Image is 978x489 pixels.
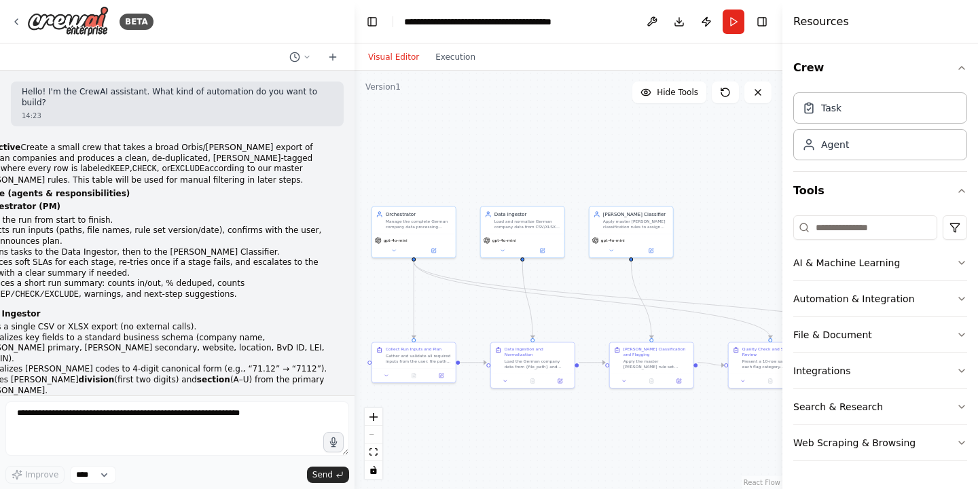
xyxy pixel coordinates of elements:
button: No output available [518,377,547,385]
button: Improve [5,466,65,484]
g: Edge from b8664a53-c99e-4e3d-94b0-c2a1948d8bc4 to 165c9756-4a56-4532-af64-3fc8b77c5822 [628,261,655,338]
button: Switch to previous chat [284,49,316,65]
div: Data Ingestion and Normalization [505,346,570,357]
div: Gather and validate all required inputs from the user: file path to CSV/XLSX export ({file_path})... [386,353,452,364]
div: Load the German company data from {file_path} and perform comprehensive data normalization. Stand... [505,359,570,369]
button: Send [307,467,349,483]
div: React Flow controls [365,408,382,479]
strong: section [197,375,230,384]
g: Edge from 309ba022-172c-4a22-bb58-9b70f448e12c to 165c9756-4a56-4532-af64-3fc8b77c5822 [579,359,605,366]
button: Crew [793,49,967,87]
div: Collect Run Inputs and PlanGather and validate all required inputs from the user: file path to CS... [372,342,456,382]
button: No output available [399,372,428,380]
button: Click to speak your automation idea [323,432,344,452]
span: Send [312,469,333,480]
div: Version 1 [365,81,401,92]
g: Edge from 47d73d03-6e1f-4f3b-9076-8a2c6cdfe5ad to 926e7a8f-b5c3-4fee-a218-09db31e312b1 [410,261,774,338]
button: Open in side panel [429,372,452,380]
code: CHECK [132,164,157,174]
button: Open in side panel [548,377,571,385]
button: zoom in [365,408,382,426]
div: Manage the complete German company data processing workflow from start to finish. Collect run inp... [386,219,452,230]
code: KEEP [110,164,130,174]
div: Present a 10-row sample from each flag category (KEEP/CHECK/EXCLUDE) to the user for spot-check a... [742,359,808,369]
div: Orchestrator [386,211,452,217]
span: gpt-4o-mini [492,238,516,243]
div: OrchestratorManage the complete German company data processing workflow from start to finish. Col... [372,206,456,258]
span: gpt-4o-mini [384,238,407,243]
button: Hide left sidebar [363,12,382,31]
div: 14:23 [22,111,333,121]
button: Open in side panel [414,247,453,255]
span: Improve [25,469,58,480]
button: Web Scraping & Browsing [793,425,967,460]
div: Quality Check and Sample Review [742,346,808,357]
img: Logo [27,6,109,37]
strong: division [79,375,115,384]
button: Integrations [793,353,967,388]
button: AI & Machine Learning [793,245,967,280]
button: No output available [637,377,666,385]
button: Open in side panel [523,247,562,255]
div: Data Ingestion and NormalizationLoad the German company data from {file_path} and perform compreh... [490,342,575,388]
button: Open in side panel [667,377,690,385]
button: Hide Tools [632,81,706,103]
nav: breadcrumb [404,15,551,29]
g: Edge from 80c48ae1-e2b0-445b-bb7e-5e2752e8542f to 309ba022-172c-4a22-bb58-9b70f448e12c [460,359,486,366]
div: Data Ingestor [494,211,560,217]
div: Tools [793,210,967,472]
g: Edge from 165c9756-4a56-4532-af64-3fc8b77c5822 to 926e7a8f-b5c3-4fee-a218-09db31e312b1 [698,359,724,369]
g: Edge from 47d73d03-6e1f-4f3b-9076-8a2c6cdfe5ad to 2986e158-737b-48f3-ad79-ea3042619c88 [410,261,892,338]
button: File & Document [793,317,967,352]
p: Hello! I'm the CrewAI assistant. What kind of automation do you want to build? [22,87,333,108]
button: No output available [756,377,784,385]
div: BETA [120,14,153,30]
div: Crew [793,87,967,171]
button: Automation & Integration [793,281,967,316]
div: Load and normalize German company data from CSV/XLSX exports. Transform raw Orbis/[PERSON_NAME] d... [494,219,560,230]
button: toggle interactivity [365,461,382,479]
g: Edge from 9213c5ee-93d1-4dc6-b1cf-942dd629eab6 to 309ba022-172c-4a22-bb58-9b70f448e12c [519,261,536,338]
button: Visual Editor [360,49,427,65]
a: React Flow attribution [744,479,780,486]
div: [PERSON_NAME] Classification and FlaggingApply the master [PERSON_NAME] rule set (version {nace_r... [609,342,694,388]
div: [PERSON_NAME] Classifier [603,211,669,217]
div: [PERSON_NAME] Classification and Flagging [623,346,689,357]
code: EXCLUDE [170,164,204,174]
div: Apply the master [PERSON_NAME] rule set (version {nace_rules_version}) to classify each company w... [623,359,689,369]
div: Agent [821,138,849,151]
div: Task [821,101,841,115]
div: Collect Run Inputs and Plan [386,346,441,352]
button: Open in side panel [632,247,670,255]
div: Apply master [PERSON_NAME] classification rules to assign KEEP/CHECK/EXCLUDE flags to German comp... [603,219,669,230]
button: Start a new chat [322,49,344,65]
button: fit view [365,443,382,461]
button: Hide right sidebar [753,12,772,31]
span: Hide Tools [657,87,698,98]
div: Quality Check and Sample ReviewPresent a 10-row sample from each flag category (KEEP/CHECK/EXCLUD... [728,342,813,388]
span: gpt-4o-mini [601,238,625,243]
div: [PERSON_NAME] ClassifierApply master [PERSON_NAME] classification rules to assign KEEP/CHECK/EXCL... [589,206,674,258]
button: Search & Research [793,389,967,424]
h4: Resources [793,14,849,30]
button: Execution [427,49,484,65]
div: Data IngestorLoad and normalize German company data from CSV/XLSX exports. Transform raw Orbis/[P... [480,206,565,258]
g: Edge from 47d73d03-6e1f-4f3b-9076-8a2c6cdfe5ad to 80c48ae1-e2b0-445b-bb7e-5e2752e8542f [410,261,417,338]
button: Tools [793,172,967,210]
